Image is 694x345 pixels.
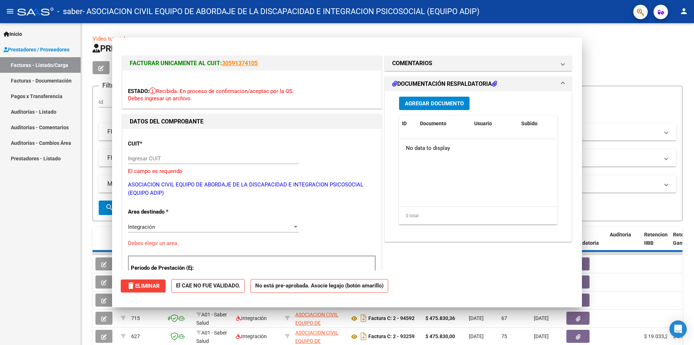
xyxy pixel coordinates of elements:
[501,315,507,321] span: 67
[566,232,599,246] span: Doc Respaldatoria
[131,264,204,280] p: Período de Prestación (Ej: 202505 para Mayo 2025)
[105,205,177,211] span: Buscar Comprobante
[107,180,659,188] mat-panel-title: MAS FILTROS
[469,333,484,339] span: [DATE]
[385,91,571,241] div: DOCUMENTACIÓN RESPALDATORIA
[610,232,631,237] span: Auditoria
[128,224,155,230] span: Integración
[236,333,267,339] span: Integración
[171,279,245,293] strong: El CAE NO FUE VALIDADO.
[644,232,668,246] span: Retencion IIBB
[680,7,688,16] mat-icon: person
[385,56,571,71] mat-expansion-panel-header: COMENTARIOS
[107,128,659,136] mat-panel-title: FILTROS DEL COMPROBANTE
[4,30,22,38] span: Inicio
[128,167,376,176] p: El campo es requerido
[93,35,125,42] a: Video tutorial
[399,207,557,225] div: 0 total
[399,116,417,131] datatable-header-cell: ID
[130,60,222,67] span: FACTURAR UNICAMENTE AL CUIT:
[127,283,160,289] span: Eliminar
[128,239,376,248] p: Debes elegir un area.
[295,329,344,344] div: 30711731926
[534,333,549,339] span: [DATE]
[57,4,82,20] span: - saber
[402,121,407,126] span: ID
[392,80,497,88] h1: DOCUMENTACIÓN RESPALDATORIA
[4,46,69,54] span: Prestadores / Proveedores
[127,281,135,290] mat-icon: delete
[501,333,507,339] span: 75
[392,59,432,68] h1: COMENTARIOS
[474,121,492,126] span: Usuario
[130,118,204,125] strong: DATOS DEL COMPROBANTE
[107,154,659,162] mat-panel-title: FILTROS DE INTEGRACION
[368,316,415,321] strong: Factura C: 2 - 94592
[669,320,687,338] div: Open Intercom Messenger
[128,181,376,197] p: ASOCIACION CIVIL EQUIPO DE ABORDAJE DE LA DISCAPACIDAD E INTEGRACION PSICOSOCIAL (EQUIPO ADIP)
[385,77,571,91] mat-expansion-panel-header: DOCUMENTACIÓN RESPALDATORIA
[131,315,140,321] span: 715
[425,315,455,321] strong: $ 475.830,36
[641,227,670,259] datatable-header-cell: Retencion IIBB
[564,227,607,259] datatable-header-cell: Doc Respaldatoria
[250,279,388,293] strong: No está pre-aprobada. Asocie legajo (botón amarillo)
[399,139,555,157] div: No data to display
[471,116,518,131] datatable-header-cell: Usuario
[128,208,202,216] p: Area destinado *
[128,140,202,148] p: CUIT
[131,333,140,339] span: 627
[368,334,415,340] strong: Factura C: 2 - 93259
[105,203,114,212] mat-icon: search
[534,315,549,321] span: [DATE]
[644,333,671,339] span: $ 19.033,21
[295,311,344,326] div: 30711731926
[399,97,470,110] button: Agregar Documento
[128,88,149,94] span: ESTADO:
[6,7,14,16] mat-icon: menu
[554,116,591,131] datatable-header-cell: Acción
[222,60,258,67] a: 30591374105
[420,121,446,126] span: Documento
[518,116,554,131] datatable-header-cell: Subido
[425,333,455,339] strong: $ 475.830,00
[359,331,368,342] i: Descargar documento
[196,312,227,326] span: A01 - Saber Salud
[405,100,464,107] span: Agregar Documento
[417,116,471,131] datatable-header-cell: Documento
[149,88,294,94] span: Recibida. En proceso de confirmacion/aceptac por la OS.
[99,80,124,91] h3: Filtros
[236,315,267,321] span: Integración
[93,43,400,54] span: PRESTADORES -> Listado de CPBTs Emitidos por Prestadores / Proveedores
[196,330,227,344] span: A01 - Saber Salud
[521,121,537,126] span: Subido
[82,4,480,20] span: - ASOCIACION CIVIL EQUIPO DE ABORDAJE DE LA DISCAPACIDAD E INTEGRACION PSICOSOCIAL (EQUIPO ADIP)
[121,279,166,293] button: Eliminar
[469,315,484,321] span: [DATE]
[607,227,641,259] datatable-header-cell: Auditoria
[128,94,376,103] p: Debes ingresar un archivo.
[359,312,368,324] i: Descargar documento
